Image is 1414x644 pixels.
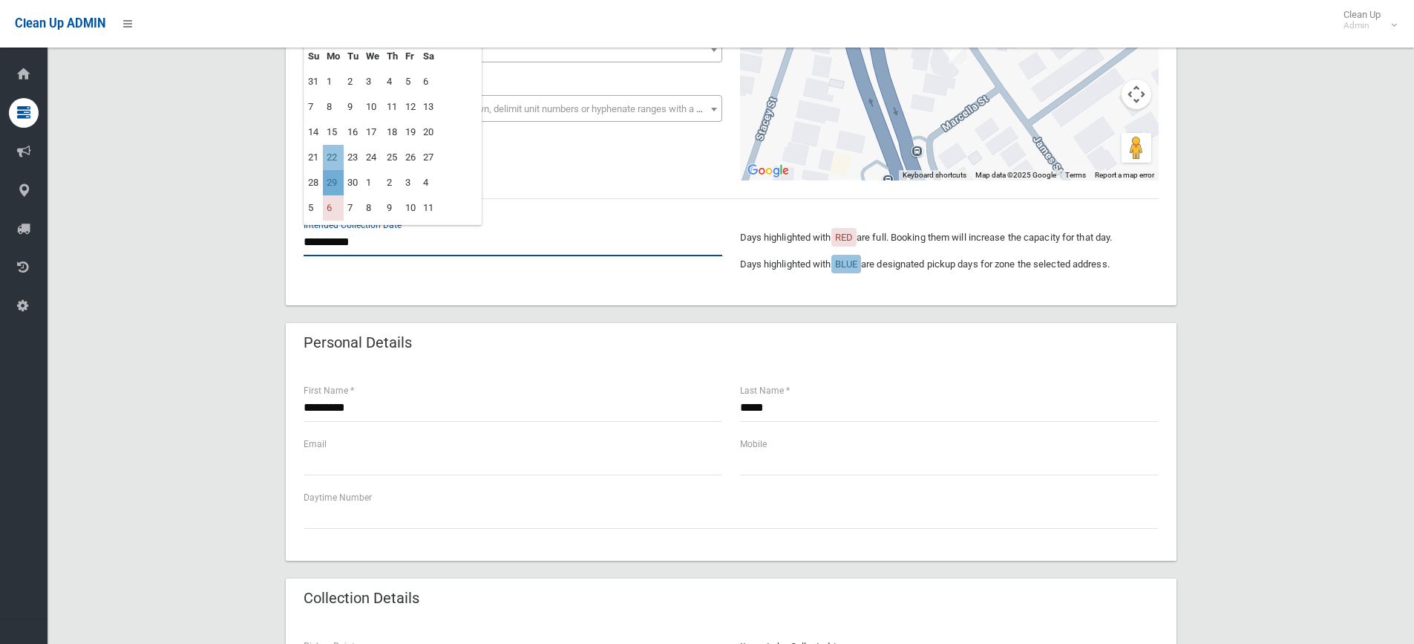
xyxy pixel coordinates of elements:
[383,69,402,94] td: 4
[383,94,402,120] td: 11
[304,36,722,62] span: 110
[402,69,419,94] td: 5
[304,44,323,69] th: Su
[949,39,966,64] div: 110 James Street, PUNCHBOWL NSW 2196
[383,195,402,221] td: 9
[362,44,383,69] th: We
[323,44,344,69] th: Mo
[323,120,344,145] td: 15
[1065,171,1086,179] a: Terms (opens in new tab)
[744,161,793,180] a: Open this area in Google Maps (opens a new window)
[304,69,323,94] td: 31
[286,584,437,613] header: Collection Details
[304,145,323,170] td: 21
[402,195,419,221] td: 10
[304,94,323,120] td: 7
[1095,171,1154,179] a: Report a map error
[383,145,402,170] td: 25
[419,69,438,94] td: 6
[307,39,719,60] span: 110
[744,161,793,180] img: Google
[344,69,362,94] td: 2
[304,120,323,145] td: 14
[362,94,383,120] td: 10
[313,103,728,114] span: Select the unit number from the dropdown, delimit unit numbers or hyphenate ranges with a comma
[402,120,419,145] td: 19
[323,94,344,120] td: 8
[304,195,323,221] td: 5
[1122,79,1151,109] button: Map camera controls
[419,120,438,145] td: 20
[362,69,383,94] td: 3
[344,195,362,221] td: 7
[402,44,419,69] th: Fr
[419,94,438,120] td: 13
[323,170,344,195] td: 29
[304,170,323,195] td: 28
[344,170,362,195] td: 30
[1336,9,1395,31] span: Clean Up
[344,120,362,145] td: 16
[286,328,430,357] header: Personal Details
[1343,20,1381,31] small: Admin
[15,16,105,30] span: Clean Up ADMIN
[323,69,344,94] td: 1
[1122,133,1151,163] button: Drag Pegman onto the map to open Street View
[402,170,419,195] td: 3
[383,170,402,195] td: 2
[740,229,1159,247] p: Days highlighted with are full. Booking them will increase the capacity for that day.
[344,44,362,69] th: Tu
[383,120,402,145] td: 18
[402,145,419,170] td: 26
[975,171,1056,179] span: Map data ©2025 Google
[323,195,344,221] td: 6
[344,94,362,120] td: 9
[419,145,438,170] td: 27
[419,44,438,69] th: Sa
[323,145,344,170] td: 22
[835,258,857,270] span: BLUE
[344,145,362,170] td: 23
[903,170,966,180] button: Keyboard shortcuts
[362,145,383,170] td: 24
[835,232,853,243] span: RED
[383,44,402,69] th: Th
[362,195,383,221] td: 8
[419,195,438,221] td: 11
[362,170,383,195] td: 1
[740,256,1159,273] p: Days highlighted with are designated pickup days for zone the selected address.
[419,170,438,195] td: 4
[362,120,383,145] td: 17
[402,94,419,120] td: 12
